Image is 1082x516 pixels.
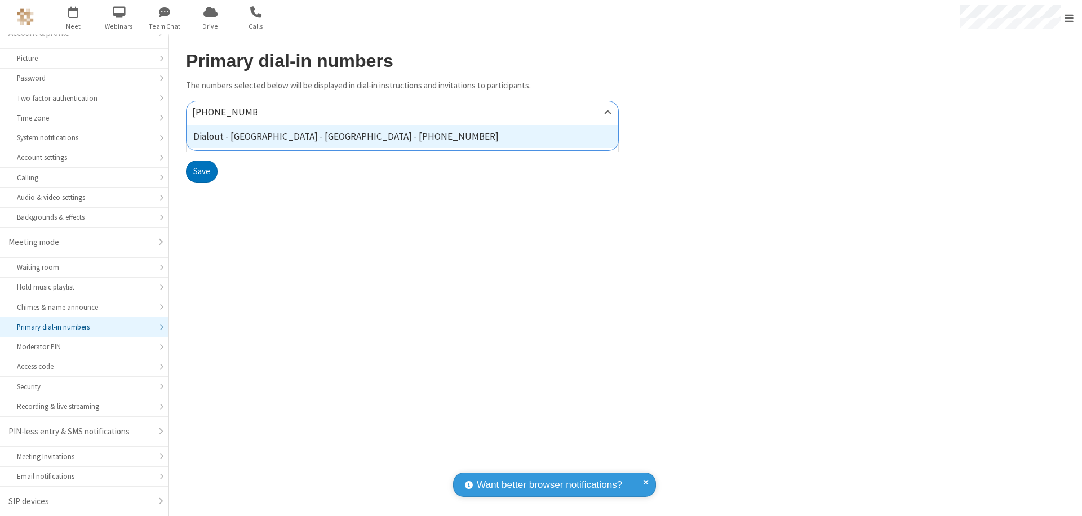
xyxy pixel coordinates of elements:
span: Team Chat [144,21,186,32]
div: Email notifications [17,471,152,482]
div: PIN-less entry & SMS notifications [8,425,152,438]
div: Waiting room [17,262,152,273]
span: Dialout - [GEOGRAPHIC_DATA] - [GEOGRAPHIC_DATA] - [PHONE_NUMBER] [193,130,499,143]
div: Access code [17,361,152,372]
div: Recording & live streaming [17,401,152,412]
div: Moderator PIN [17,341,152,352]
p: The numbers selected below will be displayed in dial-in instructions and invitations to participa... [186,79,619,92]
div: System notifications [17,132,152,143]
div: Time zone [17,113,152,123]
span: Webinars [98,21,140,32]
span: Want better browser notifications? [477,478,622,492]
div: Chimes & name announce [17,302,152,313]
div: Security [17,381,152,392]
div: Primary dial-in numbers [17,322,152,332]
div: Meeting Invitations [17,451,152,462]
span: Calls [235,21,277,32]
span: Drive [189,21,232,32]
div: SIP devices [8,495,152,508]
div: Meeting mode [8,236,152,249]
span: Meet [52,21,95,32]
div: Password [17,73,152,83]
div: Audio & video settings [17,192,152,203]
div: Picture [17,53,152,64]
div: Calling [17,172,152,183]
button: Save [186,161,218,183]
img: QA Selenium DO NOT DELETE OR CHANGE [17,8,34,25]
div: Hold music playlist [17,282,152,292]
div: Account settings [17,152,152,163]
h2: Primary dial-in numbers [186,51,619,71]
div: Backgrounds & effects [17,212,152,223]
div: Two-factor authentication [17,93,152,104]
